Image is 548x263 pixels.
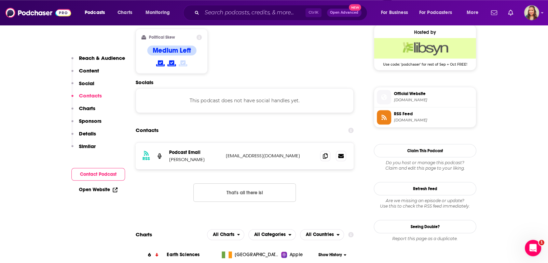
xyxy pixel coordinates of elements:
[488,7,500,18] a: Show notifications dropdown
[136,79,354,86] h2: Socials
[330,11,358,14] span: Open Advanced
[248,229,296,240] button: open menu
[71,105,95,118] button: Charts
[374,220,476,233] a: Seeing Double?
[85,8,105,17] span: Podcasts
[419,8,452,17] span: For Podcasters
[5,6,71,19] img: Podchaser - Follow, Share and Rate Podcasts
[149,35,175,40] h2: Political Skew
[374,144,476,157] button: Claim This Podcast
[248,229,296,240] h2: Categories
[524,5,539,20] button: Show profile menu
[79,55,125,61] p: Reach & Audience
[169,157,220,162] p: [PERSON_NAME]
[374,160,476,166] span: Do you host or manage this podcast?
[190,5,374,21] div: Search podcasts, credits, & more...
[167,252,200,258] a: Earth Sciences
[374,29,476,35] div: Hosted by
[376,7,416,18] button: open menu
[290,251,303,258] span: Apple
[118,8,132,17] span: Charts
[281,251,316,258] a: Apple
[136,88,354,113] div: This podcast does not have social handles yet.
[394,118,473,123] span: climatecorrection.libsyn.com
[235,251,279,258] span: Ireland
[327,9,361,17] button: Open AdvancedNew
[141,7,179,18] button: open menu
[305,8,321,17] span: Ctrl K
[374,58,476,67] span: Use code: 'podchaser' for rest of Sep + Oct FREE!
[71,67,99,80] button: Content
[169,149,220,155] p: Podcast Email
[349,4,361,11] span: New
[219,251,282,258] a: [GEOGRAPHIC_DATA]
[394,111,473,117] span: RSS Feed
[146,8,170,17] span: Monitoring
[505,7,516,18] a: Show notifications dropdown
[136,124,159,137] h2: Contacts
[79,118,101,124] p: Sponsors
[71,92,102,105] button: Contacts
[525,240,541,256] iframe: Intercom live chat
[394,91,473,97] span: Official Website
[79,105,95,111] p: Charts
[306,232,334,237] span: All Countries
[71,168,125,181] button: Contact Podcast
[113,7,136,18] a: Charts
[524,5,539,20] span: Logged in as adriana.guzman
[71,118,101,130] button: Sponsors
[415,7,462,18] button: open menu
[193,183,296,202] button: Nothing here.
[374,38,476,66] a: Libsyn Deal: Use code: 'podchaser' for rest of Sep + Oct FREE!
[71,80,94,93] button: Social
[524,5,539,20] img: User Profile
[207,229,245,240] h2: Platforms
[142,156,150,161] h3: RSS
[148,251,151,259] h3: 6
[374,182,476,195] button: Refresh Feed
[377,90,473,104] a: Official Website[DOMAIN_NAME]
[374,38,476,58] img: Libsyn Deal: Use code: 'podchaser' for rest of Sep + Oct FREE!
[213,232,234,237] span: All Charts
[316,252,349,258] button: Show History
[207,229,245,240] button: open menu
[79,130,96,137] p: Details
[300,229,344,240] h2: Countries
[79,67,99,74] p: Content
[467,8,478,17] span: More
[71,55,125,67] button: Reach & Audience
[318,252,342,258] span: Show History
[71,130,96,143] button: Details
[462,7,487,18] button: open menu
[374,160,476,171] div: Claim and edit this page to your liking.
[153,46,191,55] h4: Medium Left
[79,92,102,99] p: Contacts
[202,7,305,18] input: Search podcasts, credits, & more...
[300,229,344,240] button: open menu
[79,187,118,193] a: Open Website
[381,8,408,17] span: For Business
[394,97,473,103] span: volofoundation.org
[254,232,286,237] span: All Categories
[374,198,476,209] div: Are we missing an episode or update? Use this to check the RSS feed immediately.
[136,231,152,238] h2: Charts
[79,143,96,149] p: Similar
[80,7,114,18] button: open menu
[79,80,94,87] p: Social
[374,236,476,241] div: Report this page as a duplicate.
[539,240,544,245] span: 1
[377,110,473,124] a: RSS Feed[DOMAIN_NAME]
[71,143,96,156] button: Similar
[226,153,315,159] p: [EMAIL_ADDRESS][DOMAIN_NAME]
